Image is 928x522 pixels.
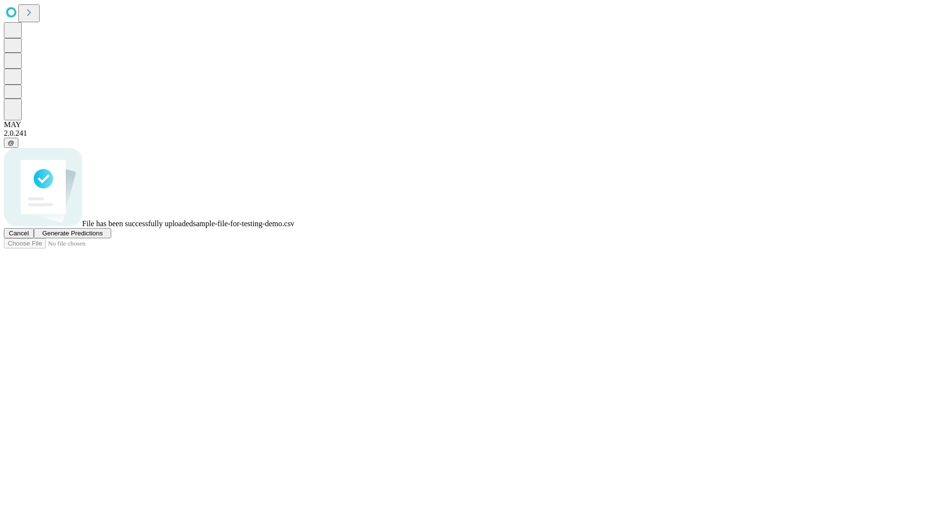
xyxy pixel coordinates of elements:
button: Cancel [4,228,34,238]
span: File has been successfully uploaded [82,219,193,228]
span: Cancel [9,230,29,237]
span: @ [8,139,14,146]
button: @ [4,138,18,148]
div: 2.0.241 [4,129,924,138]
span: Generate Predictions [42,230,102,237]
div: MAY [4,120,924,129]
button: Generate Predictions [34,228,111,238]
span: sample-file-for-testing-demo.csv [193,219,294,228]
